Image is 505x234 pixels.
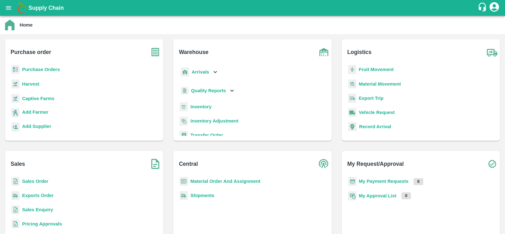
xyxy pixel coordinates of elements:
img: inventory [180,117,188,126]
a: Add Farmer [22,109,48,117]
a: Shipments [190,193,214,198]
img: warehouse [316,44,332,60]
b: Add Farmer [22,110,48,115]
img: approval [348,191,356,201]
a: Pricing Approvals [22,221,62,226]
a: Exports Order [22,193,54,198]
a: Fruit Movement [359,67,394,72]
a: Sales Order [22,179,48,184]
img: shipments [11,191,20,200]
a: Transfer Order [190,133,223,138]
b: Logistics [347,48,371,57]
p: 0 [401,192,411,199]
b: Purchase order [11,48,51,57]
img: truck [484,44,500,60]
img: sales [11,219,20,229]
img: supplier [11,123,20,132]
a: Export Trip [359,96,383,101]
a: Supply Chain [28,3,478,12]
b: Arrivals [192,69,209,75]
img: central [316,156,332,172]
b: Central [179,159,198,168]
img: check [484,156,500,172]
img: fruit [348,65,356,74]
a: Purchase Orders [22,67,60,72]
a: Material Order And Assignment [190,179,260,184]
div: customer-support [478,2,489,14]
img: shipments [180,191,188,200]
div: account of current user [489,1,500,15]
img: whInventory [180,102,188,111]
a: My Payment Requests [359,179,409,184]
a: Sales Enquiry [22,207,53,212]
a: Harvest [22,81,39,87]
b: Home [20,22,33,27]
b: Supply Chain [28,5,64,11]
button: open drawer [1,1,16,15]
img: farmer [11,108,20,117]
a: Add Supplier [22,123,51,131]
a: Vehicle Request [359,110,395,115]
img: whArrival [181,68,189,77]
b: Sales [11,159,25,168]
img: soSales [147,156,163,172]
div: Quality Reports [180,84,235,97]
b: Add Supplier [22,124,51,129]
img: reciept [11,65,20,74]
img: payment [348,177,356,186]
img: whTransfer [180,131,188,140]
a: Material Movement [359,81,401,87]
a: Inventory [190,104,211,109]
img: centralMaterial [180,177,188,186]
b: Quality Reports [191,88,226,93]
img: harvest [11,94,20,103]
img: delivery [348,94,356,103]
img: harvest [11,79,20,89]
div: Arrivals [180,65,219,79]
img: logo [16,2,28,14]
a: My Approval List [359,193,396,198]
b: Warehouse [179,48,209,57]
a: Record Arrival [359,124,391,129]
img: material [348,79,356,89]
b: My Request/Approval [347,159,404,168]
img: purchase [147,44,163,60]
img: sales [11,205,20,214]
p: 0 [413,178,423,185]
a: Captive Farms [22,96,54,101]
a: Inventory Adjustment [190,118,238,123]
img: qualityReport [181,87,188,95]
img: vehicle [348,108,356,117]
img: recordArrival [348,122,357,131]
img: sales [11,177,20,186]
img: home [5,20,15,30]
